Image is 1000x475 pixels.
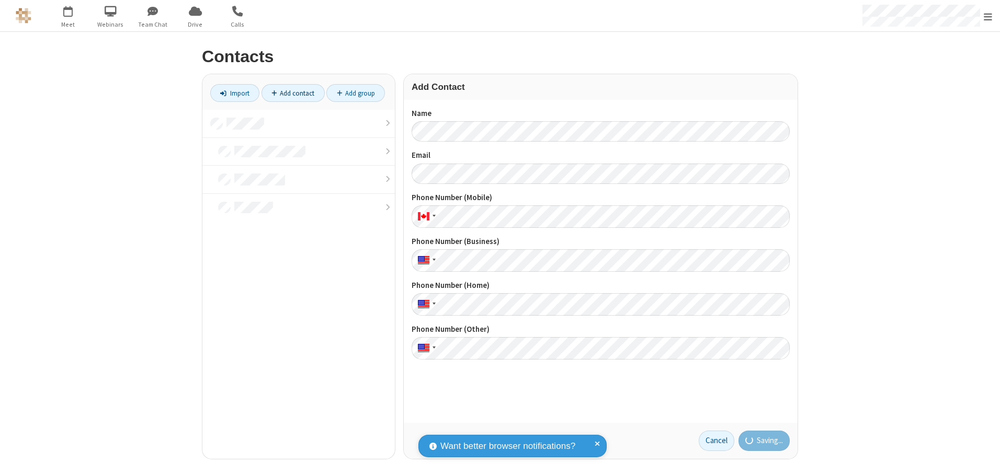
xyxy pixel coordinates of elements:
[412,293,439,316] div: United States: + 1
[738,431,790,451] button: Saving...
[412,205,439,228] div: Canada: + 1
[176,20,215,29] span: Drive
[412,249,439,272] div: United States: + 1
[133,20,173,29] span: Team Chat
[412,108,790,120] label: Name
[699,431,734,451] a: Cancel
[412,82,790,92] h3: Add Contact
[262,84,325,102] a: Add contact
[757,435,783,447] span: Saving...
[202,48,798,66] h2: Contacts
[412,192,790,204] label: Phone Number (Mobile)
[326,84,385,102] a: Add group
[412,149,790,161] label: Email
[412,323,790,335] label: Phone Number (Other)
[49,20,88,29] span: Meet
[91,20,130,29] span: Webinars
[16,8,31,24] img: QA Selenium DO NOT DELETE OR CHANGE
[210,84,259,102] a: Import
[440,439,575,453] span: Want better browser notifications?
[412,236,790,248] label: Phone Number (Business)
[412,337,439,360] div: United States: + 1
[218,20,257,29] span: Calls
[412,280,790,292] label: Phone Number (Home)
